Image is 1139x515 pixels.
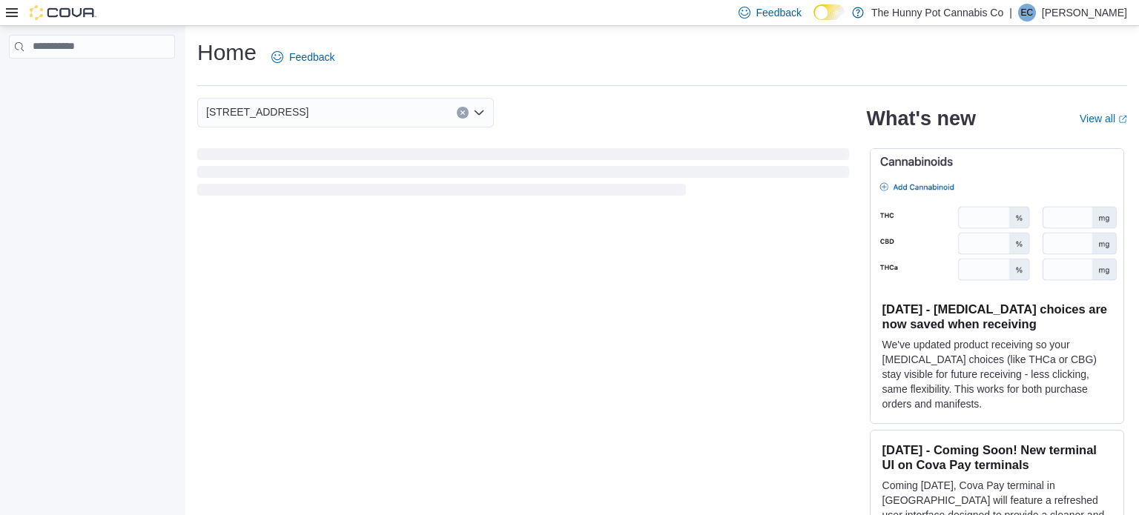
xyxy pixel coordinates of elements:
[882,337,1112,411] p: We've updated product receiving so your [MEDICAL_DATA] choices (like THCa or CBG) stay visible fo...
[1021,4,1034,21] span: EC
[457,107,469,119] button: Clear input
[9,62,175,97] nav: Complex example
[813,20,814,21] span: Dark Mode
[1042,4,1127,21] p: [PERSON_NAME]
[871,4,1003,21] p: The Hunny Pot Cannabis Co
[1009,4,1012,21] p: |
[265,42,340,72] a: Feedback
[882,442,1112,472] h3: [DATE] - Coming Soon! New terminal UI on Cova Pay terminals
[867,107,976,130] h2: What's new
[882,302,1112,331] h3: [DATE] - [MEDICAL_DATA] choices are now saved when receiving
[30,5,96,20] img: Cova
[197,151,849,199] span: Loading
[756,5,802,20] span: Feedback
[1080,113,1127,124] a: View allExternal link
[813,4,845,20] input: Dark Mode
[1118,115,1127,124] svg: External link
[197,38,257,67] h1: Home
[1018,4,1036,21] div: Emily Cosby
[473,107,485,119] button: Open list of options
[206,103,308,121] span: [STREET_ADDRESS]
[289,50,334,64] span: Feedback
